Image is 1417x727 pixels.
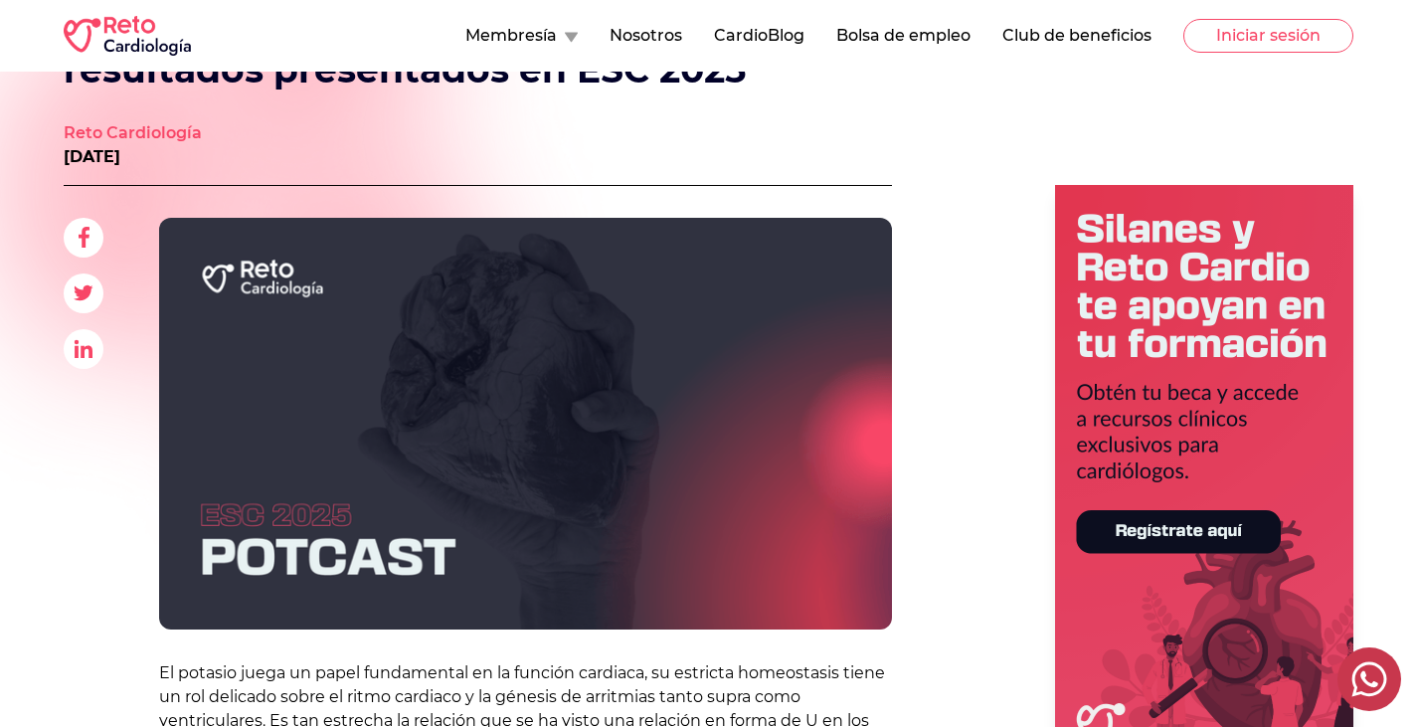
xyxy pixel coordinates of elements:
[1002,24,1151,48] button: Club de beneficios
[64,16,191,56] img: RETO Cardio Logo
[64,145,202,169] p: [DATE]
[159,218,892,630] img: POTCAST trial: mantener potasio en rango alto-normal reduce arritmias ventriculares en pacientes ...
[836,24,971,48] button: Bolsa de empleo
[610,24,682,48] button: Nosotros
[1183,19,1353,53] button: Iniciar sesión
[714,24,804,48] button: CardioBlog
[465,24,578,48] button: Membresía
[64,121,202,145] a: Reto Cardiología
